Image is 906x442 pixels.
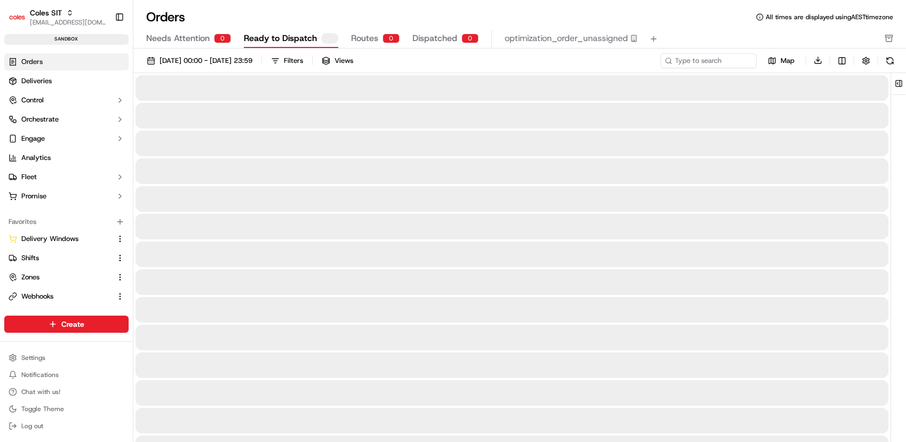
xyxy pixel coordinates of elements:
[4,419,129,433] button: Log out
[21,292,53,301] span: Webhooks
[142,53,257,68] button: [DATE] 00:00 - [DATE] 23:59
[4,111,129,128] button: Orchestrate
[412,32,457,45] span: Dispatched
[4,34,129,45] div: sandbox
[21,57,43,67] span: Orders
[4,73,129,90] a: Deliveries
[214,34,231,43] div: 0
[146,32,210,45] span: Needs Attention
[30,18,106,27] button: [EMAIL_ADDRESS][DOMAIN_NAME]
[30,7,62,18] button: Coles SIT
[761,54,801,67] button: Map
[21,191,46,201] span: Promise
[4,401,129,416] button: Toggle Theme
[383,34,400,43] div: 0
[781,56,794,66] span: Map
[4,53,129,70] a: Orders
[21,388,60,396] span: Chat with us!
[21,95,44,105] span: Control
[266,53,308,68] button: Filters
[4,130,129,147] button: Engage
[4,230,129,247] button: Delivery Windows
[317,53,358,68] button: Views
[4,367,129,382] button: Notifications
[21,76,52,86] span: Deliveries
[4,288,129,305] button: Webhooks
[21,353,45,362] span: Settings
[4,250,129,267] button: Shifts
[244,32,317,45] span: Ready to Dispatch
[4,188,129,205] button: Promise
[462,34,479,43] div: 0
[160,56,252,66] span: [DATE] 00:00 - [DATE] 23:59
[4,213,129,230] div: Favorites
[21,153,51,163] span: Analytics
[4,384,129,399] button: Chat with us!
[9,272,112,282] a: Zones
[146,9,185,26] h1: Orders
[21,172,37,182] span: Fleet
[4,316,129,333] button: Create
[4,269,129,286] button: Zones
[21,234,78,244] span: Delivery Windows
[21,405,64,413] span: Toggle Theme
[766,13,893,21] span: All times are displayed using AEST timezone
[4,92,129,109] button: Control
[61,319,84,330] span: Create
[4,4,110,30] button: Coles SITColes SIT[EMAIL_ADDRESS][DOMAIN_NAME]
[4,149,129,166] a: Analytics
[4,350,129,365] button: Settings
[883,53,897,68] button: Refresh
[21,253,39,263] span: Shifts
[505,32,628,45] span: optimization_order_unassigned
[9,9,26,26] img: Coles SIT
[351,32,378,45] span: Routes
[21,115,59,124] span: Orchestrate
[335,56,353,66] span: Views
[9,234,112,244] a: Delivery Windows
[21,272,39,282] span: Zones
[9,292,112,301] a: Webhooks
[21,371,59,379] span: Notifications
[284,56,303,66] div: Filters
[21,422,43,430] span: Log out
[661,53,757,68] input: Type to search
[21,134,45,143] span: Engage
[9,253,112,263] a: Shifts
[4,168,129,186] button: Fleet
